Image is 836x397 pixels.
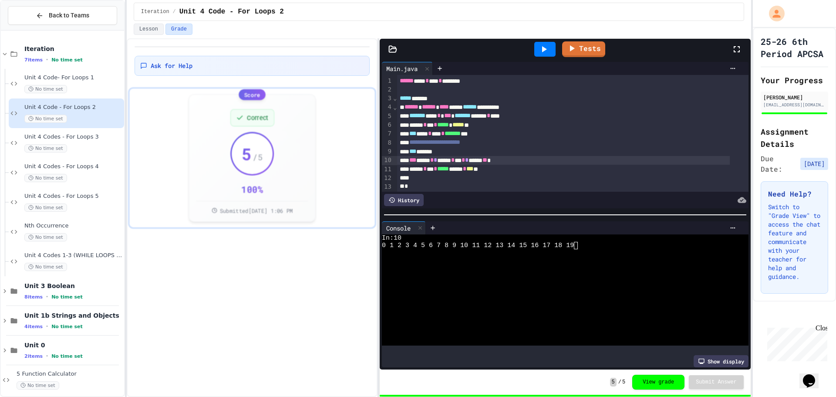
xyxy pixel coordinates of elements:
[382,147,393,156] div: 9
[141,8,169,15] span: Iteration
[382,191,393,200] div: 14
[17,381,59,390] span: No time set
[799,362,827,388] iframe: chat widget
[46,323,48,330] span: •
[393,104,397,111] span: Fold line
[8,6,117,25] button: Back to Teams
[242,144,252,163] span: 5
[253,150,263,163] span: / 5
[382,85,393,94] div: 2
[173,8,176,15] span: /
[24,104,122,111] span: Unit 4 Code - For Loops 2
[17,370,122,378] span: 5 Function Calculator
[393,95,397,102] span: Fold line
[46,293,48,300] span: •
[382,129,393,138] div: 7
[165,24,192,35] button: Grade
[24,263,67,271] span: No time set
[382,112,393,121] div: 5
[382,121,393,129] div: 6
[49,11,89,20] span: Back to Teams
[768,203,821,281] p: Switch to "Grade View" to access the chat feature and communicate with your teacher for help and ...
[610,378,617,387] span: 5
[768,189,821,199] h3: Need Help?
[763,102,826,108] div: [EMAIL_ADDRESS][DOMAIN_NAME]
[562,41,605,57] a: Tests
[632,375,684,390] button: View grade
[24,353,43,359] span: 2 items
[51,353,83,359] span: No time set
[241,183,263,195] div: 100 %
[24,57,43,63] span: 7 items
[382,165,393,174] div: 11
[51,324,83,329] span: No time set
[382,156,393,165] div: 10
[247,113,268,122] span: Correct
[622,379,625,386] span: 5
[24,252,122,259] span: Unit 4 Codes 1-3 (WHILE LOOPS ONLY)
[382,174,393,183] div: 12
[24,341,122,349] span: Unit 0
[761,153,797,174] span: Due Date:
[761,35,828,60] h1: 25-26 6th Period APCSA
[761,126,828,150] h2: Assignment Details
[24,133,122,141] span: Unit 4 Codes - For Loops 3
[382,242,574,249] span: 0 1 2 3 4 5 6 7 8 9 10 11 12 13 14 15 16 17 18 19
[382,94,393,103] div: 3
[51,57,83,63] span: No time set
[382,183,393,191] div: 13
[134,24,164,35] button: Lesson
[24,294,43,300] span: 8 items
[24,324,43,329] span: 4 items
[239,89,265,100] div: Score
[179,7,284,17] span: Unit 4 Code - For Loops 2
[46,56,48,63] span: •
[51,294,83,300] span: No time set
[382,234,401,242] span: In:10
[800,158,828,170] span: [DATE]
[151,61,192,70] span: Ask for Help
[24,312,122,319] span: Unit 1b Strings and Objects
[24,115,67,123] span: No time set
[219,207,293,214] span: Submitted [DATE] 1:06 PM
[46,353,48,360] span: •
[24,233,67,241] span: No time set
[24,193,122,200] span: Unit 4 Codes - For Loops 5
[382,64,422,73] div: Main.java
[24,222,122,230] span: Nth Occurrence
[382,139,393,147] div: 8
[764,324,827,361] iframe: chat widget
[696,379,737,386] span: Submit Answer
[763,93,826,101] div: [PERSON_NAME]
[382,103,393,112] div: 4
[24,174,67,182] span: No time set
[689,375,744,389] button: Submit Answer
[382,221,426,234] div: Console
[382,62,433,75] div: Main.java
[618,379,621,386] span: /
[24,282,122,290] span: Unit 3 Boolean
[24,45,122,53] span: Iteration
[382,224,415,233] div: Console
[382,77,393,85] div: 1
[694,355,748,367] div: Show display
[761,74,828,86] h2: Your Progress
[760,3,787,24] div: My Account
[24,144,67,153] span: No time set
[384,194,424,206] div: History
[24,74,122,81] span: Unit 4 Code- For Loops 1
[24,85,67,93] span: No time set
[24,163,122,170] span: Unit 4 Codes - For Loops 4
[24,204,67,212] span: No time set
[3,3,60,55] div: Chat with us now!Close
